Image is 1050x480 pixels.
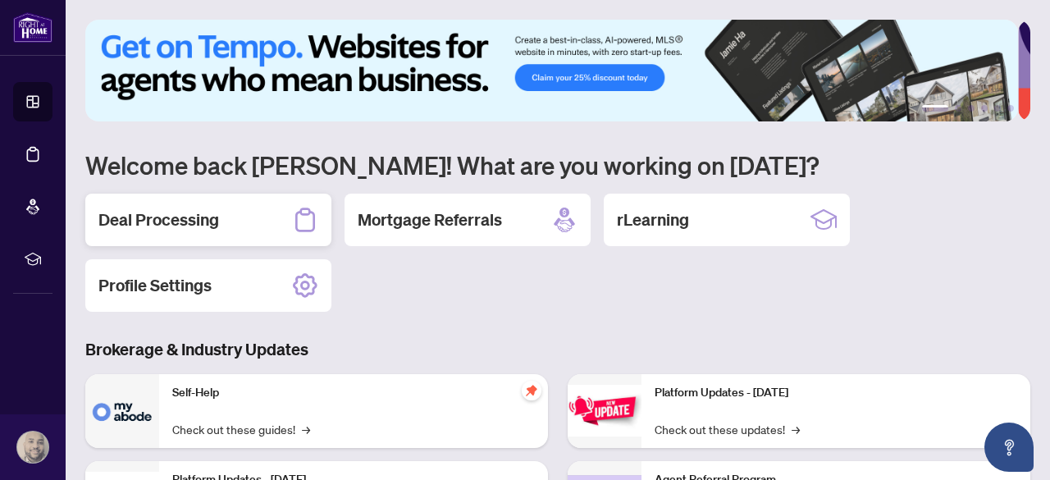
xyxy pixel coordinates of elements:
[98,274,212,297] h2: Profile Settings
[1007,105,1014,112] button: 6
[358,208,502,231] h2: Mortgage Referrals
[302,420,310,438] span: →
[98,208,219,231] h2: Deal Processing
[522,381,541,400] span: pushpin
[994,105,1001,112] button: 5
[17,432,48,463] img: Profile Icon
[85,20,1018,121] img: Slide 0
[172,384,535,402] p: Self-Help
[655,420,800,438] a: Check out these updates!→
[85,149,1030,181] h1: Welcome back [PERSON_NAME]! What are you working on [DATE]?
[968,105,975,112] button: 3
[955,105,961,112] button: 2
[792,420,800,438] span: →
[85,338,1030,361] h3: Brokerage & Industry Updates
[922,105,948,112] button: 1
[172,420,310,438] a: Check out these guides!→
[568,385,641,437] img: Platform Updates - June 23, 2025
[984,423,1034,472] button: Open asap
[617,208,689,231] h2: rLearning
[85,374,159,448] img: Self-Help
[981,105,988,112] button: 4
[655,384,1017,402] p: Platform Updates - [DATE]
[13,12,52,43] img: logo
